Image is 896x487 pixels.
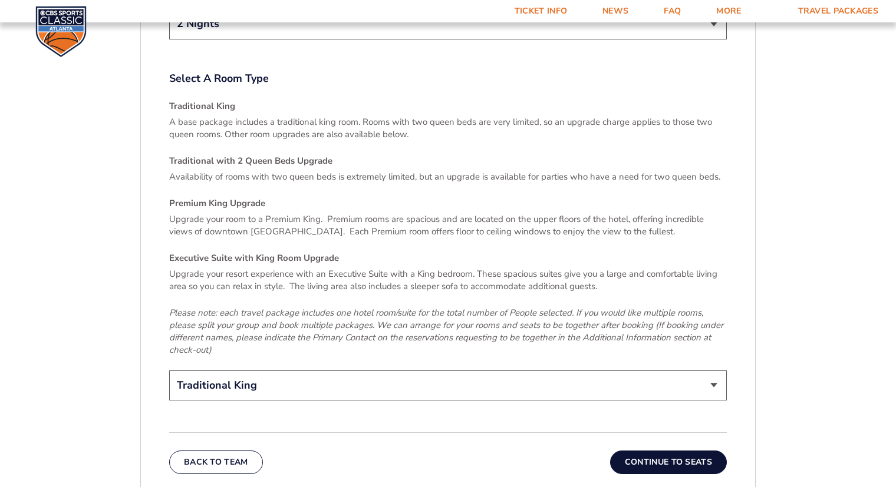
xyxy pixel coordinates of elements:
h4: Traditional with 2 Queen Beds Upgrade [169,155,727,167]
p: Upgrade your room to a Premium King. Premium rooms are spacious and are located on the upper floo... [169,213,727,238]
h4: Traditional King [169,100,727,112]
em: Please note: each travel package includes one hotel room/suite for the total number of People sel... [169,307,723,356]
button: Back To Team [169,450,263,474]
label: Select A Room Type [169,71,727,86]
h4: Premium King Upgrade [169,197,727,210]
button: Continue To Seats [610,450,727,474]
p: A base package includes a traditional king room. Rooms with two queen beds are very limited, so a... [169,116,727,141]
h4: Executive Suite with King Room Upgrade [169,252,727,264]
p: Availability of rooms with two queen beds is extremely limited, but an upgrade is available for p... [169,171,727,183]
img: CBS Sports Classic [35,6,87,57]
p: Upgrade your resort experience with an Executive Suite with a King bedroom. These spacious suites... [169,268,727,293]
